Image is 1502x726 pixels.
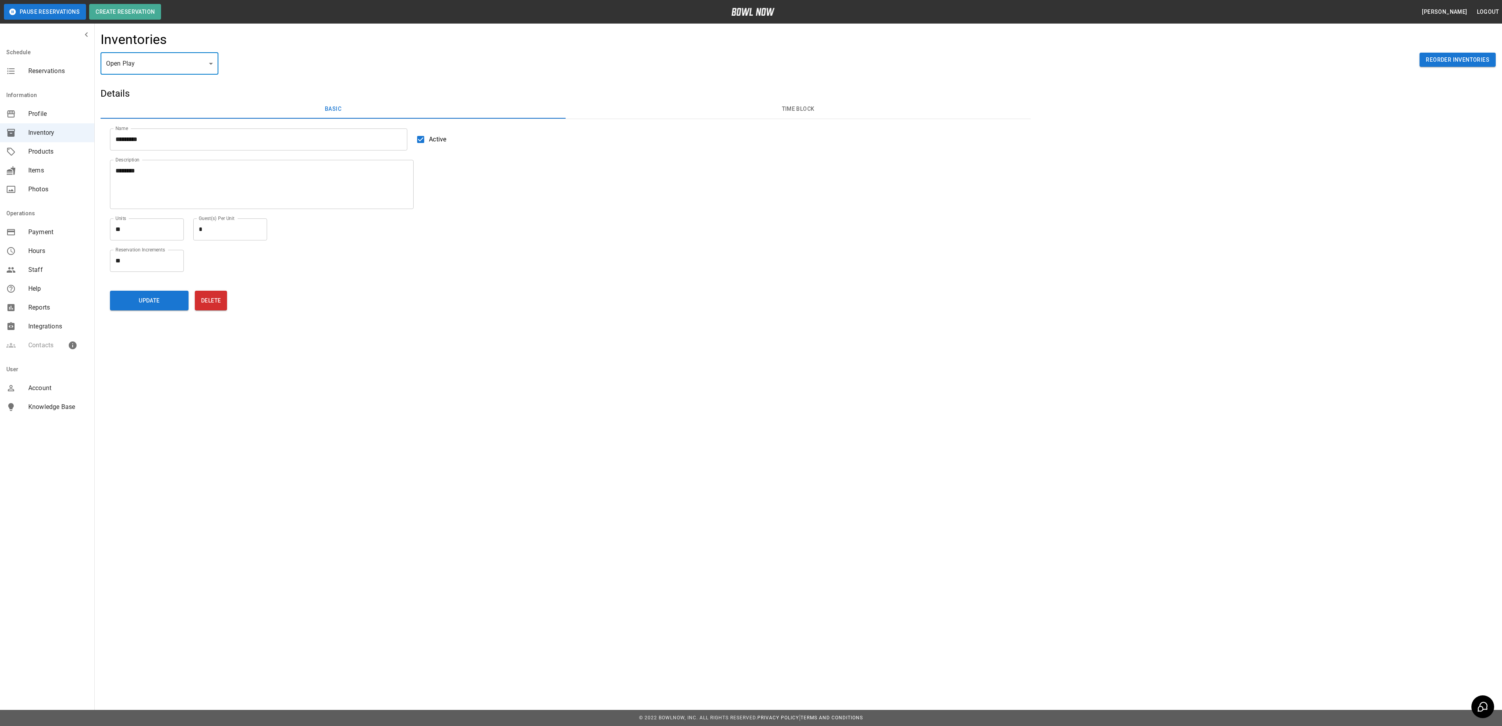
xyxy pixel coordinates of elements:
[28,303,88,312] span: Reports
[28,383,88,393] span: Account
[110,291,189,310] button: Update
[4,4,86,20] button: Pause Reservations
[101,87,1031,100] h5: Details
[757,715,799,720] a: Privacy Policy
[800,715,863,720] a: Terms and Conditions
[28,402,88,412] span: Knowledge Base
[101,53,218,75] div: Open Play
[731,8,775,16] img: logo
[28,109,88,119] span: Profile
[28,66,88,76] span: Reservations
[1474,5,1502,19] button: Logout
[101,100,1031,119] div: basic tabs example
[28,246,88,256] span: Hours
[28,166,88,175] span: Items
[28,284,88,293] span: Help
[101,31,167,48] h4: Inventories
[89,4,161,20] button: Create Reservation
[1419,5,1470,19] button: [PERSON_NAME]
[429,135,446,144] span: Active
[28,128,88,137] span: Inventory
[28,322,88,331] span: Integrations
[28,185,88,194] span: Photos
[566,100,1031,119] button: Time Block
[28,227,88,237] span: Payment
[28,265,88,275] span: Staff
[195,291,227,310] button: Delete
[101,100,566,119] button: Basic
[1420,53,1496,67] button: Reorder Inventories
[639,715,757,720] span: © 2022 BowlNow, Inc. All Rights Reserved.
[28,147,88,156] span: Products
